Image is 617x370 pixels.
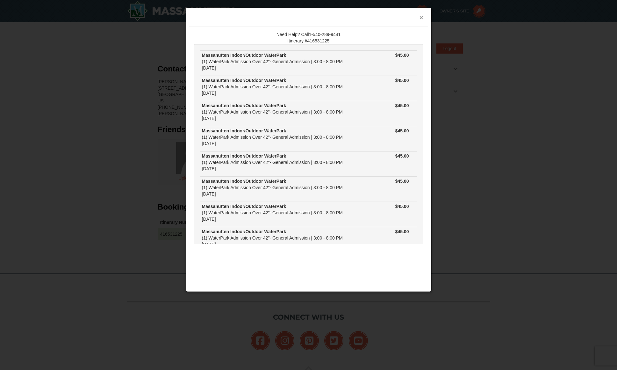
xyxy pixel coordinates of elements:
div: (1) WaterPark Admission Over 42"- General Admission | 3:00 - 8:00 PM [DATE] [202,228,362,248]
div: (1) WaterPark Admission Over 42"- General Admission | 3:00 - 8:00 PM [DATE] [202,178,362,197]
strong: $45.00 [395,229,409,234]
div: (1) WaterPark Admission Over 42"- General Admission | 3:00 - 8:00 PM [DATE] [202,77,362,96]
strong: Massanutten Indoor/Outdoor WaterPark [202,153,286,159]
strong: Massanutten Indoor/Outdoor WaterPark [202,128,286,133]
div: (1) WaterPark Admission Over 42"- General Admission | 3:00 - 8:00 PM [DATE] [202,128,362,147]
strong: Massanutten Indoor/Outdoor WaterPark [202,103,286,108]
div: (1) WaterPark Admission Over 42"- General Admission | 3:00 - 8:00 PM [DATE] [202,153,362,172]
button: × [420,14,423,21]
strong: Massanutten Indoor/Outdoor WaterPark [202,179,286,184]
strong: $45.00 [395,204,409,209]
div: (1) WaterPark Admission Over 42"- General Admission | 3:00 - 8:00 PM [DATE] [202,203,362,222]
strong: Massanutten Indoor/Outdoor WaterPark [202,53,286,58]
strong: $45.00 [395,153,409,159]
strong: Massanutten Indoor/Outdoor WaterPark [202,204,286,209]
strong: $45.00 [395,179,409,184]
strong: $45.00 [395,128,409,133]
div: Need Help? Call1-540-289-9441 Itinerary #416531225 [194,31,423,44]
div: (1) WaterPark Admission Over 42"- General Admission | 3:00 - 8:00 PM [DATE] [202,102,362,122]
strong: Massanutten Indoor/Outdoor WaterPark [202,78,286,83]
strong: $45.00 [395,103,409,108]
strong: $45.00 [395,78,409,83]
div: (1) WaterPark Admission Over 42"- General Admission | 3:00 - 8:00 PM [DATE] [202,52,362,71]
strong: Massanutten Indoor/Outdoor WaterPark [202,229,286,234]
strong: $45.00 [395,53,409,58]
